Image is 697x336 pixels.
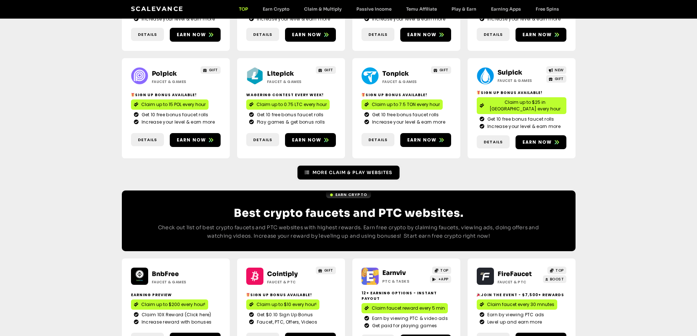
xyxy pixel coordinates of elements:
[516,28,566,42] a: Earn now
[267,70,294,78] a: Litepick
[232,6,255,12] a: TOP
[246,92,336,98] h2: Wagering contest every week!
[131,28,164,41] a: Details
[316,267,336,274] a: GIFT
[255,312,313,318] span: Get $0.10 Sign Up Bonus
[370,16,445,22] span: Increase your level & earn more
[131,99,209,110] a: Claim up to 15 POL every hour
[440,268,449,273] span: TOP
[498,270,532,278] a: FireFaucet
[131,133,164,147] a: Details
[368,137,387,143] span: Details
[400,133,451,147] a: Earn now
[138,31,157,38] span: Details
[151,223,546,241] p: Check out list of best crypto faucets and PTC websites with highest rewards. Earn free crypto by ...
[486,116,554,122] span: Get 10 free bonus faucet rolls
[152,270,179,278] a: BnbFree
[140,16,215,22] span: Increase your level & earn more
[292,137,322,143] span: Earn now
[138,137,157,143] span: Details
[382,70,409,78] a: Tonpick
[253,137,272,143] span: Details
[141,101,206,108] span: Claim up to 15 POL every hour
[370,315,448,322] span: Earn by viewing PTC & video ads
[477,299,557,310] a: Claim faucet every 30 mnutes
[151,207,546,220] h2: Best crypto faucets and PTC websites.
[312,169,392,176] span: More Claim & Play Websites
[444,6,484,12] a: Play & Earn
[170,133,221,147] a: Earn now
[267,270,298,278] a: Cointiply
[484,6,528,12] a: Earning Apps
[140,319,211,325] span: Increase reward with bonuses
[131,92,221,98] h2: Sign Up Bonus Available!
[177,31,206,38] span: Earn now
[498,78,543,83] h2: Faucet & Games
[528,6,566,12] a: Free Spins
[361,93,365,97] img: 🎁
[285,133,336,147] a: Earn now
[131,5,184,12] a: Scalevance
[477,90,566,95] h2: Sign Up Bonus Available!
[382,79,428,84] h2: Faucet & Games
[131,292,221,298] h2: Earning Preview
[177,137,206,143] span: Earn now
[201,66,221,74] a: GIFT
[361,28,394,41] a: Details
[246,99,330,110] a: Claim up to 0.75 LTC every hour
[285,28,336,42] a: Earn now
[209,67,218,73] span: GIFT
[255,16,330,22] span: Increase your level & earn more
[555,67,564,73] span: NEW
[543,275,566,283] a: BOOST
[370,322,437,329] span: Get paid for playing games
[324,67,333,73] span: GIFT
[255,6,297,12] a: Earn Crypto
[246,293,250,297] img: 🎁
[326,191,371,198] a: Earn Crypto
[246,133,279,147] a: Details
[522,31,552,38] span: Earn now
[477,293,480,297] img: 🎉
[546,66,566,74] a: NEW
[477,292,566,298] h2: Join the event - $7,500+ Rewards
[361,99,443,110] a: Claim up to 7.5 TON every hour
[477,97,566,114] a: Claim up to $25 in [GEOGRAPHIC_DATA] every hour
[297,166,400,180] a: More Claim & Play Websites
[498,279,543,285] h2: Faucet & PTC
[349,6,399,12] a: Passive Income
[131,93,135,97] img: 🎁
[255,112,324,118] span: Get 10 free bonus faucet rolls
[439,67,449,73] span: GIFT
[368,31,387,38] span: Details
[555,268,564,273] span: TOP
[256,301,316,308] span: Claim up to $10 every hour!
[297,6,349,12] a: Claim & Multiply
[256,101,327,108] span: Claim up to 0.75 LTC every hour
[407,31,437,38] span: Earn now
[486,16,561,22] span: Increase your level & earn more
[550,276,564,282] span: BOOST
[316,66,336,74] a: GIFT
[399,6,444,12] a: Temu Affiliate
[486,123,561,130] span: Increase your level & earn more
[370,119,445,125] span: Increase your level & earn more
[267,79,313,84] h2: Faucet & Games
[382,269,406,277] a: Earnviv
[170,28,221,42] a: Earn now
[140,112,209,118] span: Get 10 free bonus faucet rolls
[516,135,566,149] a: Earn now
[484,139,503,145] span: Details
[131,299,208,310] a: Claim up to $200 every hour!
[361,133,394,147] a: Details
[372,101,440,108] span: Claim up to 7.5 TON every hour
[487,99,563,112] span: Claim up to $25 in [GEOGRAPHIC_DATA] every hour
[134,312,218,318] a: Claim 10X Reward (Click here)
[361,303,448,313] a: Claim faucet reward every 5 min
[336,192,367,197] span: Earn Crypto
[430,275,451,283] a: +APP
[431,66,451,74] a: GIFT
[382,279,428,284] h2: PTC & Tasks
[477,91,480,94] img: 🎁
[152,79,198,84] h2: Faucet & Games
